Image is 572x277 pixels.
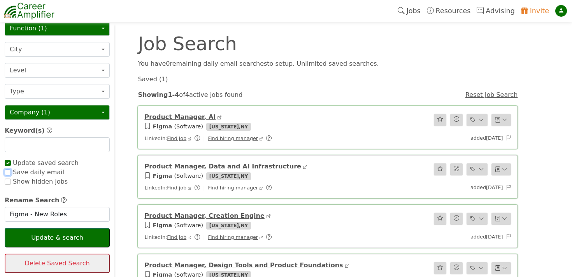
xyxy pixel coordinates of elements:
a: Figma [153,123,172,130]
a: Find job [167,234,186,240]
a: Find hiring manager [208,135,258,141]
a: Advising [474,2,518,20]
span: [US_STATE] , NY [206,172,251,180]
span: LinkedIn: [144,135,276,141]
button: Company (1) [5,105,110,120]
span: [US_STATE] , NY [206,123,251,131]
a: Invite [518,2,552,20]
div: You have 0 remaining daily email search es to setup. Unlimited saved searches. [133,59,522,68]
button: Level [5,63,110,78]
button: Type [5,84,110,99]
a: Reset Job Search [465,91,518,98]
button: City [5,42,110,57]
strong: Showing 1 - 4 [138,91,179,98]
span: ( Software ) [174,123,203,130]
a: Find job [167,185,186,191]
span: [US_STATE] , NY [206,222,251,230]
span: Update saved search [11,159,79,167]
div: added [DATE] [390,184,516,192]
button: Delete Saved Search [5,254,110,273]
span: Rename Search [5,196,59,204]
a: Find job [167,135,186,141]
span: ( Software ) [174,222,203,228]
a: Product Manager, Creation Engine [144,212,264,219]
div: added [DATE] [390,134,516,142]
div: added [DATE] [390,233,516,241]
span: LinkedIn: [144,234,276,240]
span: Keyword(s) [5,127,45,134]
span: ( Software ) [174,173,203,179]
span: Show hidden jobs [11,178,68,185]
img: career-amplifier-logo.png [4,1,54,21]
button: Update & search [5,228,110,247]
span: | [203,185,205,191]
a: Saved (1) [138,75,168,83]
span: | [203,234,205,240]
a: Product Manager, Design Tools and Product Foundations [144,261,343,269]
a: Product Manager, AI [144,113,216,121]
div: of 4 active jobs found [133,90,425,100]
div: Job Search [133,34,425,53]
a: Find hiring manager [208,234,258,240]
button: Function (1) [5,21,110,36]
a: Figma [153,222,172,228]
a: Resources [424,2,474,20]
a: Figma [153,173,172,179]
span: | [203,135,205,141]
a: Jobs [395,2,424,20]
span: Save daily email [11,168,64,176]
a: Find hiring manager [208,185,258,191]
a: Product Manager, Data and AI Infrastructure [144,163,301,170]
span: LinkedIn: [144,185,276,191]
